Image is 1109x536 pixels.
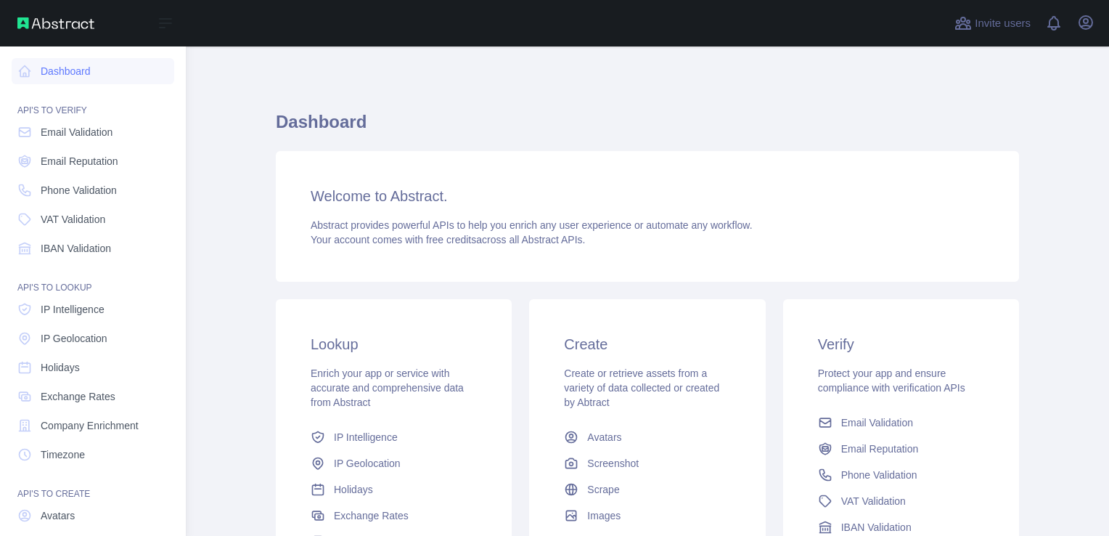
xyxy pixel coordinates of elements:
span: Images [587,508,621,523]
h3: Verify [818,334,984,354]
img: Abstract API [17,17,94,29]
h3: Welcome to Abstract. [311,186,984,206]
span: Avatars [41,508,75,523]
a: Exchange Rates [12,383,174,410]
a: Company Enrichment [12,413,174,439]
a: IP Intelligence [305,424,483,450]
span: IP Intelligence [41,302,105,317]
span: Invite users [975,15,1031,32]
button: Invite users [952,12,1034,35]
a: Avatars [12,503,174,529]
span: Phone Validation [41,183,117,198]
span: IP Intelligence [334,430,398,444]
a: Holidays [305,476,483,503]
span: IP Geolocation [334,456,401,471]
a: IP Intelligence [12,296,174,322]
a: Email Reputation [812,436,990,462]
span: Email Validation [841,415,913,430]
a: Exchange Rates [305,503,483,529]
span: Scrape [587,482,619,497]
h3: Create [564,334,730,354]
a: IP Geolocation [305,450,483,476]
span: Holidays [334,482,373,497]
h3: Lookup [311,334,477,354]
div: API'S TO CREATE [12,471,174,500]
span: Abstract provides powerful APIs to help you enrich any user experience or automate any workflow. [311,219,753,231]
span: Email Reputation [841,442,919,456]
span: Company Enrichment [41,418,139,433]
a: Phone Validation [812,462,990,488]
a: Email Validation [812,410,990,436]
a: Email Reputation [12,148,174,174]
a: Screenshot [558,450,736,476]
h1: Dashboard [276,110,1019,145]
span: Protect your app and ensure compliance with verification APIs [818,368,965,394]
span: Email Reputation [41,154,118,168]
a: Email Validation [12,119,174,145]
span: IBAN Validation [41,241,111,256]
span: Exchange Rates [334,508,409,523]
span: Create or retrieve assets from a variety of data collected or created by Abtract [564,368,719,408]
a: IP Geolocation [12,325,174,352]
span: VAT Validation [841,494,906,508]
span: Your account comes with across all Abstract APIs. [311,234,585,245]
a: Phone Validation [12,177,174,203]
span: free credits [426,234,476,245]
a: Scrape [558,476,736,503]
a: Avatars [558,424,736,450]
span: VAT Validation [41,212,105,227]
span: Timezone [41,447,85,462]
a: Dashboard [12,58,174,84]
a: IBAN Validation [12,235,174,261]
div: API'S TO LOOKUP [12,264,174,293]
span: Holidays [41,360,80,375]
a: Holidays [12,354,174,381]
span: Screenshot [587,456,639,471]
span: Email Validation [41,125,112,139]
span: Enrich your app or service with accurate and comprehensive data from Abstract [311,368,464,408]
span: Phone Validation [841,468,917,482]
a: VAT Validation [12,206,174,232]
a: VAT Validation [812,488,990,514]
div: API'S TO VERIFY [12,87,174,116]
span: IBAN Validation [841,520,912,535]
a: Timezone [12,442,174,468]
span: Avatars [587,430,621,444]
span: IP Geolocation [41,331,107,346]
span: Exchange Rates [41,389,115,404]
a: Images [558,503,736,529]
